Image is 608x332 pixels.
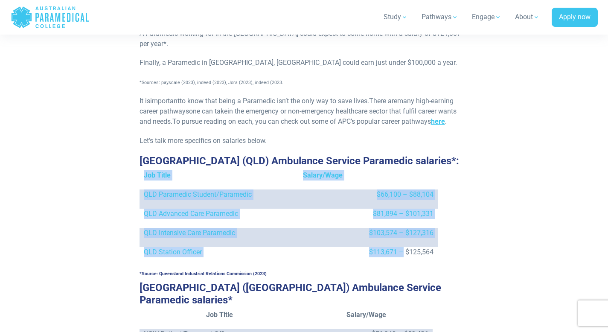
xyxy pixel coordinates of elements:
[467,5,506,29] a: Engage
[140,271,267,277] span: *Source: Queensland Industrial Relations Commission (2023)
[552,8,598,27] a: Apply now
[369,97,397,105] span: There are
[140,282,469,306] h3: [GEOGRAPHIC_DATA] ([GEOGRAPHIC_DATA]) Ambulance Service Paramedic salaries*
[140,58,469,68] p: Finally, a Paramedic in [GEOGRAPHIC_DATA], [GEOGRAPHIC_DATA] could earn just under $100,000 a year.
[206,311,233,319] strong: Job Title
[144,171,171,179] strong: Job Title
[150,97,180,105] span: important
[144,247,294,257] p: QLD Station Officer
[140,107,457,125] span: in the emergency or non-emergency healthcare sector that fulfil career wants and needs.
[189,107,227,115] span: one can take
[144,228,294,238] p: QLD Intensive Care Paramedic
[140,29,469,49] p: A Paramedic working for in the [GEOGRAPHIC_DATA] could expect to come home with a salary of $121,...
[378,5,413,29] a: Study
[140,80,283,85] span: *Sources: payscale (2023), indeed (2023), Jora (2023), indeed (2023.
[303,228,434,238] p: $103,574 – $127,316
[445,117,447,125] span: .
[303,209,434,219] p: $81,894 – $101,331
[346,311,386,319] strong: Salary/Wage
[180,97,369,105] span: to know that being a Paramedic isn’t the only way to save lives.
[140,136,469,146] p: Let’s talk more specifics on salaries below.
[172,117,431,125] span: To pursue reading on each, you can check out some of APC’s popular career pathways
[303,247,434,257] p: $113,671 – $125,564
[140,155,469,167] h3: [GEOGRAPHIC_DATA] (QLD) Ambulance Service Paramedic salaries*:
[11,3,90,31] a: Australian Paramedical College
[144,209,294,219] p: QLD Advanced Care Paramedic
[416,5,463,29] a: Pathways
[303,189,434,200] p: $66,100 – $88,104
[140,97,150,105] span: It is
[510,5,545,29] a: About
[431,117,445,125] a: here
[144,189,294,200] p: QLD Paramedic Student/Paramedic
[303,171,343,179] strong: Salary/Wage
